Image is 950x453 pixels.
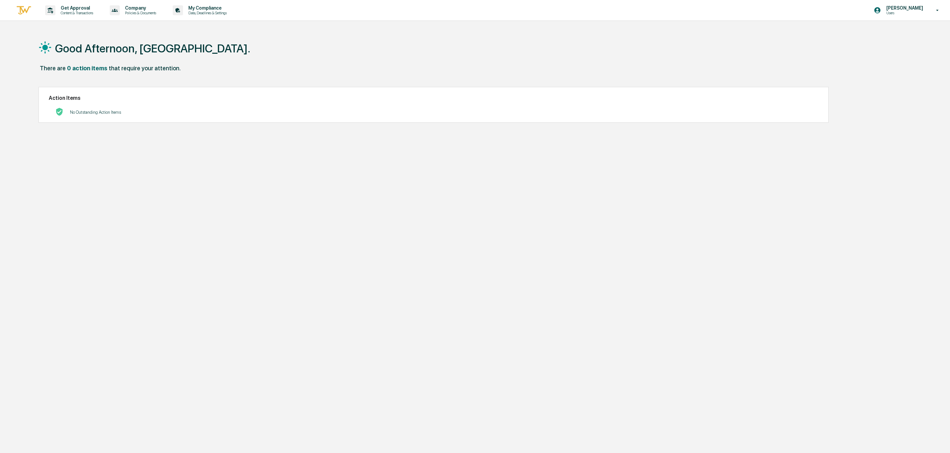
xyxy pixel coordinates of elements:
p: No Outstanding Action Items [70,110,121,115]
div: 0 action items [67,65,107,72]
p: Company [120,5,159,11]
img: No Actions logo [55,108,63,116]
h1: Good Afternoon, [GEOGRAPHIC_DATA]. [55,42,250,55]
div: There are [40,65,66,72]
img: logo [16,5,32,16]
h2: Action Items [49,95,818,101]
div: that require your attention. [109,65,181,72]
p: Get Approval [55,5,96,11]
p: My Compliance [183,5,230,11]
p: Users [881,11,926,15]
p: Content & Transactions [55,11,96,15]
p: [PERSON_NAME] [881,5,926,11]
p: Policies & Documents [120,11,159,15]
p: Data, Deadlines & Settings [183,11,230,15]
